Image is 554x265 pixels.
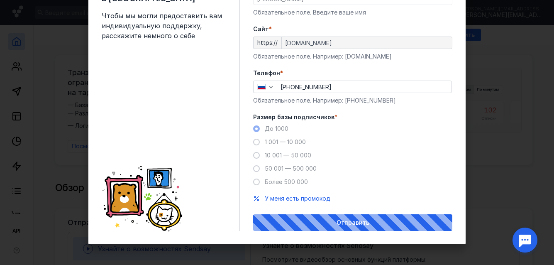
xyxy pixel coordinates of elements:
span: Телефон [253,69,280,77]
span: Размер базы подписчиков [253,113,334,121]
div: Обязательное поле. Введите ваше имя [253,8,452,17]
span: У меня есть промокод [265,195,330,202]
span: Чтобы мы могли предоставить вам индивидуальную поддержку, расскажите немного о себе [102,11,226,41]
span: Cайт [253,25,269,33]
div: Обязательное поле. Например: [PHONE_NUMBER] [253,96,452,105]
div: Обязательное поле. Например: [DOMAIN_NAME] [253,52,452,61]
button: У меня есть промокод [265,194,330,203]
